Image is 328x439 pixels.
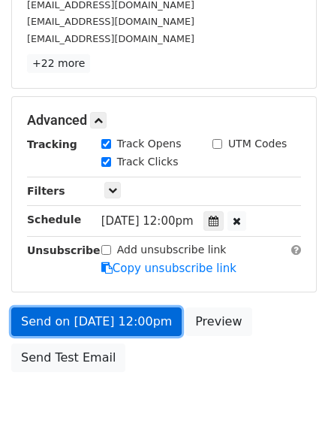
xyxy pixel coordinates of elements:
h5: Advanced [27,112,301,129]
small: [EMAIL_ADDRESS][DOMAIN_NAME] [27,16,194,27]
label: UTM Codes [228,136,287,152]
a: Copy unsubscribe link [101,262,236,275]
iframe: Chat Widget [253,367,328,439]
strong: Unsubscribe [27,244,101,256]
label: Add unsubscribe link [117,242,227,258]
small: [EMAIL_ADDRESS][DOMAIN_NAME] [27,33,194,44]
span: [DATE] 12:00pm [101,214,194,228]
strong: Tracking [27,138,77,150]
strong: Filters [27,185,65,197]
strong: Schedule [27,213,81,226]
a: Send on [DATE] 12:00pm [11,307,182,336]
a: Send Test Email [11,344,125,372]
a: +22 more [27,54,90,73]
a: Preview [185,307,251,336]
label: Track Opens [117,136,182,152]
label: Track Clicks [117,154,179,170]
